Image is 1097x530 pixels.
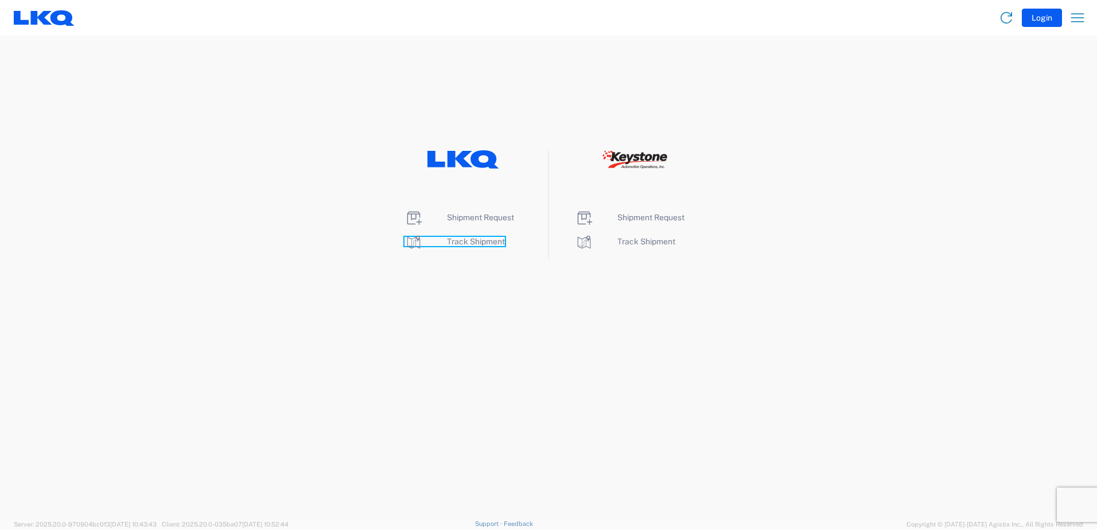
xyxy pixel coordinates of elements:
button: Login [1022,9,1062,27]
a: Track Shipment [575,237,675,246]
span: Track Shipment [617,237,675,246]
span: Shipment Request [617,213,684,222]
a: Track Shipment [404,237,505,246]
span: Copyright © [DATE]-[DATE] Agistix Inc., All Rights Reserved [907,519,1083,529]
span: Client: 2025.20.0-035ba07 [162,521,289,528]
a: Feedback [504,520,533,527]
span: Server: 2025.20.0-970904bc0f3 [14,521,157,528]
a: Shipment Request [575,213,684,222]
span: Track Shipment [447,237,505,246]
a: Shipment Request [404,213,514,222]
span: [DATE] 10:43:43 [110,521,157,528]
span: [DATE] 10:52:44 [242,521,289,528]
span: Shipment Request [447,213,514,222]
a: Support [475,520,504,527]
